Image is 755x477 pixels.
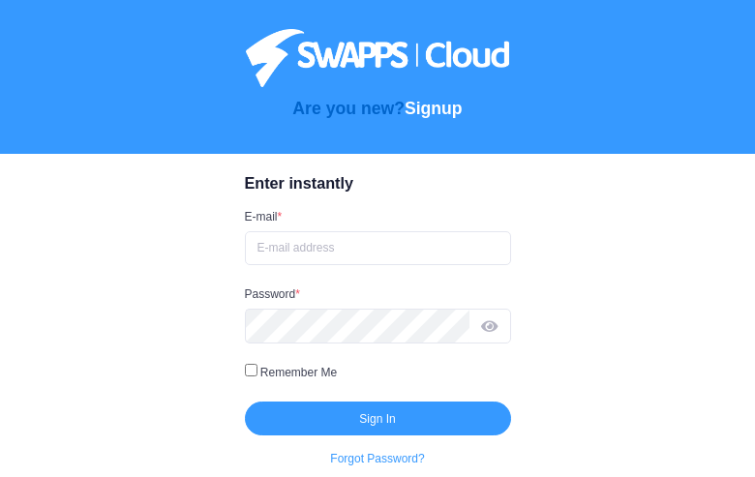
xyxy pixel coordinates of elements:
a: Forgot Password? [245,441,511,476]
iframe: Messagebird Livechat Widget [662,384,755,477]
h1: Enter instantly [245,174,511,193]
button: Sign In [245,402,511,436]
a: Signup [405,99,463,118]
label: Password [245,285,300,303]
label: E-mail [245,208,283,225]
img: Swapps Cloud [246,29,508,87]
input: E-mail address [245,231,511,266]
label: Remember Me [260,364,337,381]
